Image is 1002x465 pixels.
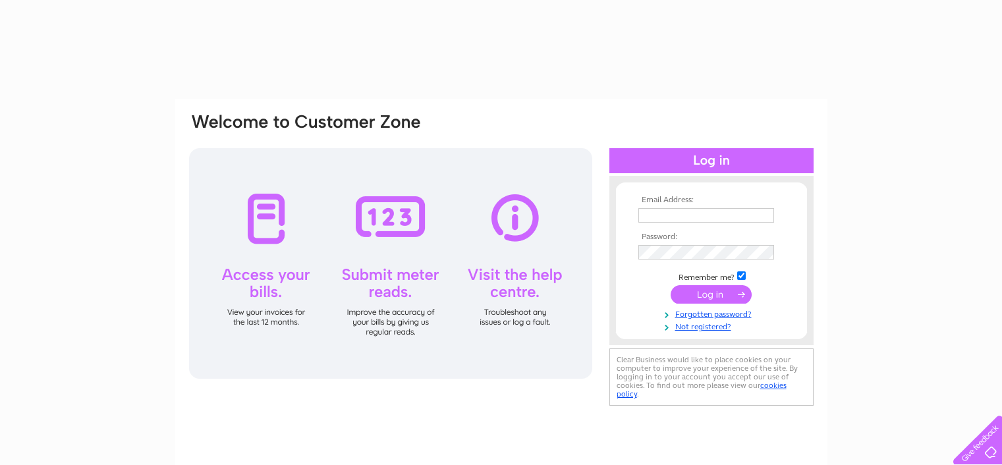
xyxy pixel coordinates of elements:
[635,196,788,205] th: Email Address:
[671,285,752,304] input: Submit
[609,348,814,406] div: Clear Business would like to place cookies on your computer to improve your experience of the sit...
[638,307,788,319] a: Forgotten password?
[617,381,787,398] a: cookies policy
[635,269,788,283] td: Remember me?
[635,232,788,242] th: Password:
[638,319,788,332] a: Not registered?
